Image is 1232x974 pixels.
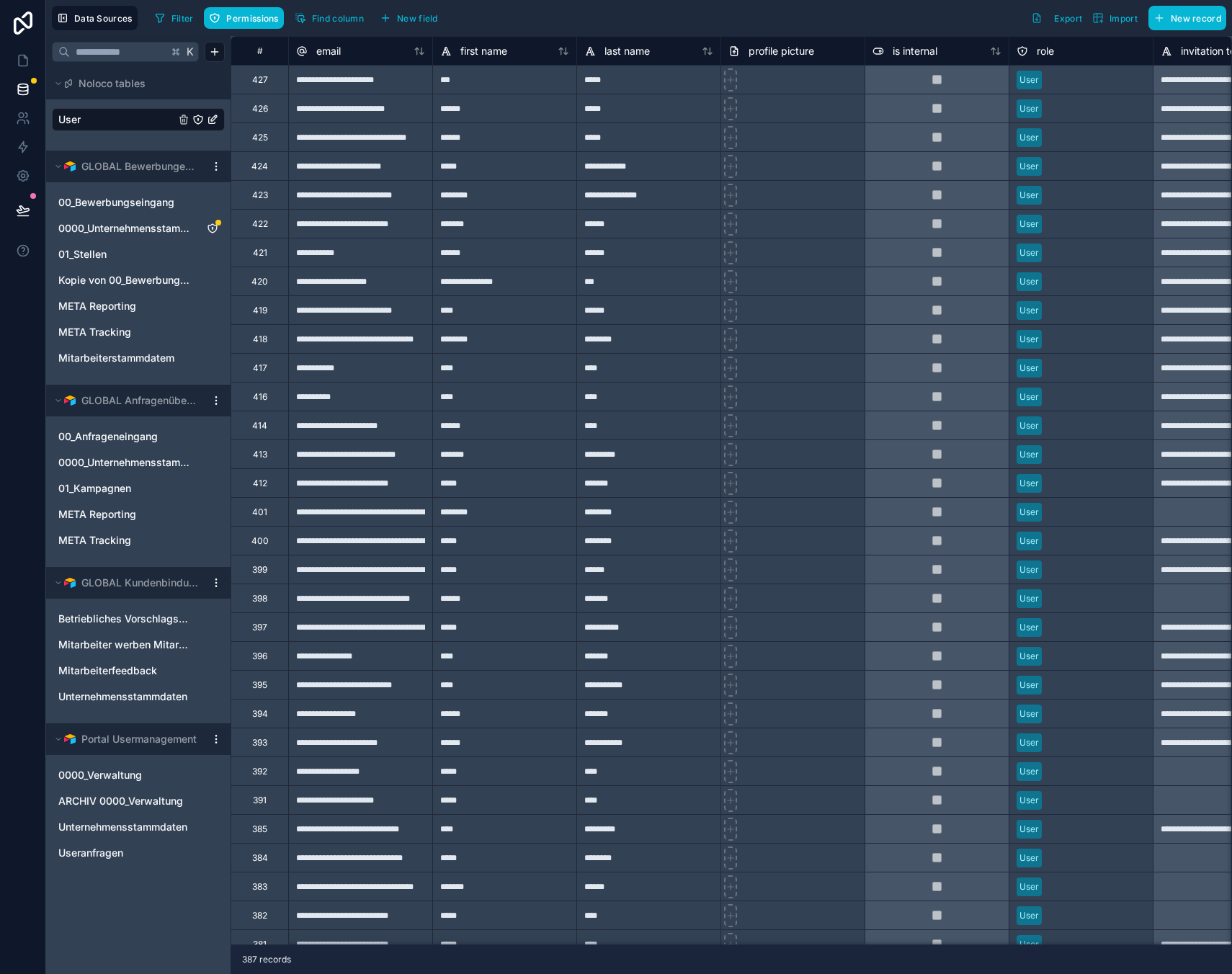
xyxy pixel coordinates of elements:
span: Mitarbeiterfeedback [58,664,157,678]
a: 01_Stellen [58,247,189,262]
div: User [1019,160,1039,173]
div: User [1019,419,1039,432]
img: Airtable Logo [64,733,76,745]
div: User [1019,707,1039,720]
span: first name [460,44,507,58]
div: User [1019,304,1039,317]
button: Noloco tables [52,73,216,94]
div: 0000_Unternehmensstammdaten [52,451,225,474]
a: Useranfragen [58,846,189,860]
div: User [1019,333,1039,346]
div: User [1019,650,1039,663]
div: 425 [252,132,268,143]
div: 00_Anfrageneingang [52,425,225,448]
div: 400 [251,535,269,547]
div: User [1019,102,1039,115]
span: Useranfragen [58,846,123,860]
button: Export [1026,6,1087,30]
div: User [1019,275,1039,288]
div: Unternehmensstammdaten [52,685,225,708]
div: Betriebliches Vorschlagswesen [52,607,225,630]
span: Kopie von 00_Bewerbungseingang [58,273,189,287]
span: 00_Anfrageneingang [58,429,158,444]
button: Data Sources [52,6,138,30]
div: 397 [252,622,267,633]
img: Airtable Logo [64,161,76,172]
div: User [1019,852,1039,864]
div: 420 [251,276,268,287]
div: Kopie von 00_Bewerbungseingang [52,269,225,292]
div: 392 [252,766,267,777]
a: Betriebliches Vorschlagswesen [58,612,189,626]
a: 0000_Verwaltung [58,768,189,782]
div: User [1019,477,1039,490]
div: 426 [252,103,268,115]
a: 0000_Unternehmensstammdaten [58,455,189,470]
div: 422 [252,218,268,230]
div: 382 [252,910,267,921]
div: 423 [252,189,268,201]
div: User [1019,563,1039,576]
img: Airtable Logo [64,577,76,589]
span: Import [1110,13,1138,24]
div: Mitarbeiter werben Mitarbeiter [52,633,225,656]
a: Permissions [204,7,289,29]
div: User [1019,131,1039,144]
a: META Reporting [58,299,189,313]
div: 394 [252,708,268,720]
div: 417 [253,362,267,374]
span: Filter [171,13,194,24]
span: Unternehmensstammdaten [58,820,187,834]
div: 384 [252,852,268,864]
span: GLOBAL Bewerbungen PRODUKTIV [81,159,198,174]
span: is internal [893,44,937,58]
span: Portal Usermanagement [81,732,197,746]
div: # [242,45,277,56]
div: META Tracking [52,529,225,552]
button: Filter [149,7,199,29]
span: GLOBAL Kundenbindung [81,576,198,590]
a: 00_Bewerbungseingang [58,195,189,210]
div: META Tracking [52,321,225,344]
span: New record [1171,13,1221,24]
div: 421 [253,247,267,259]
div: User [52,108,225,131]
span: Export [1054,13,1082,24]
div: User [1019,679,1039,692]
div: User [1019,506,1039,519]
div: 414 [252,420,267,432]
div: User [1019,448,1039,461]
span: 01_Stellen [58,247,107,262]
div: 00_Bewerbungseingang [52,191,225,214]
a: META Tracking [58,533,189,548]
span: 00_Bewerbungseingang [58,195,174,210]
div: META Reporting [52,295,225,318]
div: User [1019,362,1039,375]
span: GLOBAL Anfragenübersicht [81,393,198,408]
div: 01_Kampagnen [52,477,225,500]
div: META Reporting [52,503,225,526]
a: Mitarbeiterstammdatem [58,351,189,365]
button: Airtable LogoGLOBAL Kundenbindung [52,573,205,593]
span: ARCHIV 0000_Verwaltung [58,794,183,808]
a: Mitarbeiter werben Mitarbeiter [58,638,189,652]
div: 427 [252,74,268,86]
div: User [1019,909,1039,922]
button: Import [1087,6,1143,30]
div: User [1019,794,1039,807]
div: User [1019,823,1039,836]
span: META Tracking [58,325,131,339]
span: User [58,112,81,127]
div: 416 [253,391,267,403]
span: Find column [312,13,364,24]
button: New field [375,7,443,29]
span: last name [604,44,650,58]
div: User [1019,390,1039,403]
span: Mitarbeiterstammdatem [58,351,174,365]
div: 419 [253,305,267,316]
a: ARCHIV 0000_Verwaltung [58,794,189,808]
span: Noloco tables [79,76,146,91]
a: META Reporting [58,507,189,522]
